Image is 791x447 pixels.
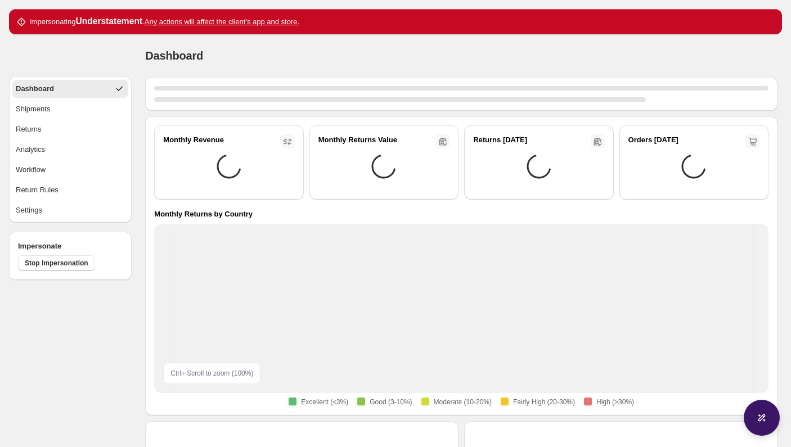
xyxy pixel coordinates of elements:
button: Analytics [12,141,128,159]
span: Dashboard [16,83,54,94]
span: Returns [16,124,42,135]
div: Ctrl + Scroll to zoom ( 100 %) [163,363,260,384]
h4: Impersonate [18,241,123,252]
span: Settings [16,205,42,216]
button: Shipments [12,100,128,118]
span: Dashboard [145,49,203,62]
h2: Monthly Revenue [163,134,224,146]
h2: Returns [DATE] [473,134,527,146]
h2: Orders [DATE] [628,134,678,146]
span: Workflow [16,164,46,175]
span: Analytics [16,144,45,155]
h4: Monthly Returns by Country [154,209,253,220]
button: Dashboard [12,80,128,98]
button: Return Rules [12,181,128,199]
button: Returns [12,120,128,138]
span: Moderate (10-20%) [434,398,492,407]
h2: Monthly Returns Value [318,134,397,146]
button: Workflow [12,161,128,179]
p: Impersonating . [29,16,299,28]
u: Any actions will affect the client's app and store. [145,17,299,26]
span: Shipments [16,103,50,115]
span: High (>30%) [596,398,634,407]
button: Settings [12,201,128,219]
button: Stop Impersonation [18,255,95,271]
span: Excellent (≤3%) [301,398,348,407]
span: Stop Impersonation [25,259,88,268]
span: Return Rules [16,184,59,196]
span: Good (3-10%) [370,398,412,407]
strong: Understatement [75,16,142,26]
span: Fairly High (20-30%) [513,398,575,407]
